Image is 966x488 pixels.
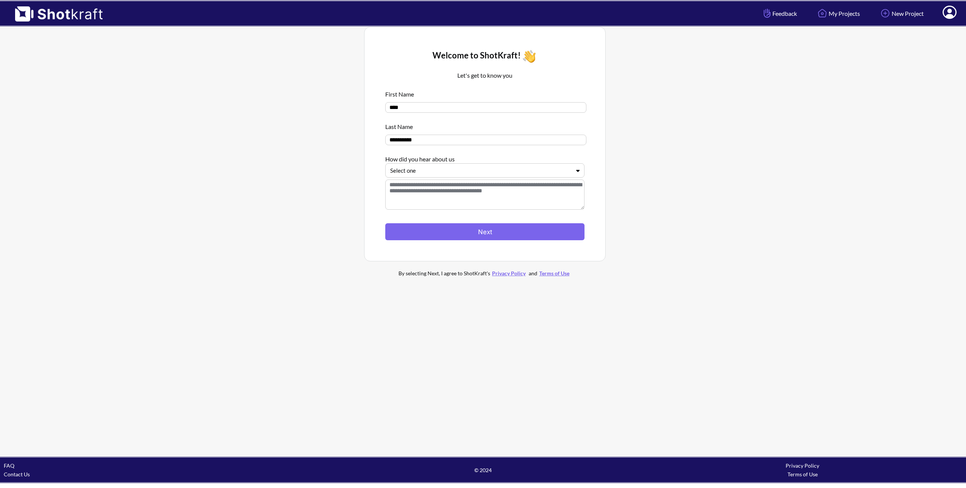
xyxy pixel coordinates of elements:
div: By selecting Next, I agree to ShotKraft's and [383,269,587,278]
a: Privacy Policy [490,270,528,276]
a: FAQ [4,462,14,469]
div: Last Name [385,118,585,131]
a: Terms of Use [537,270,571,276]
div: First Name [385,86,585,98]
div: Terms of Use [643,470,962,479]
span: © 2024 [323,466,643,474]
button: Next [385,223,585,240]
img: Hand Icon [762,7,772,20]
div: How did you hear about us [385,151,585,163]
a: My Projects [810,3,866,23]
img: Wave Icon [521,48,538,65]
div: Privacy Policy [643,461,962,470]
div: Welcome to ShotKraft! [385,48,585,65]
span: Feedback [762,9,797,18]
img: Home Icon [816,7,829,20]
img: Add Icon [879,7,892,20]
a: Contact Us [4,471,30,477]
p: Let's get to know you [385,71,585,80]
a: New Project [873,3,929,23]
